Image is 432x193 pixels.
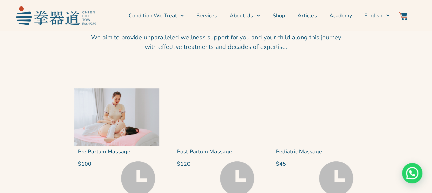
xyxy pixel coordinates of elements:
a: About Us [229,7,260,24]
span: English [364,12,382,20]
a: English [364,7,390,24]
p: $100 [78,161,114,167]
a: Condition We Treat [128,7,184,24]
a: Services [196,7,217,24]
a: Pediatric Massage [276,148,322,155]
a: Academy [329,7,352,24]
a: Pre Partum Massage [78,148,130,155]
p: $120 [177,161,212,167]
p: We aim to provide unparalleled wellness support for you and your child along this journey with ef... [88,32,344,52]
nav: Menu [99,7,390,24]
p: $45 [276,161,311,167]
img: Website Icon-03 [399,12,407,20]
a: Post Partum Massage [177,148,232,155]
a: Shop [273,7,285,24]
a: Articles [297,7,317,24]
